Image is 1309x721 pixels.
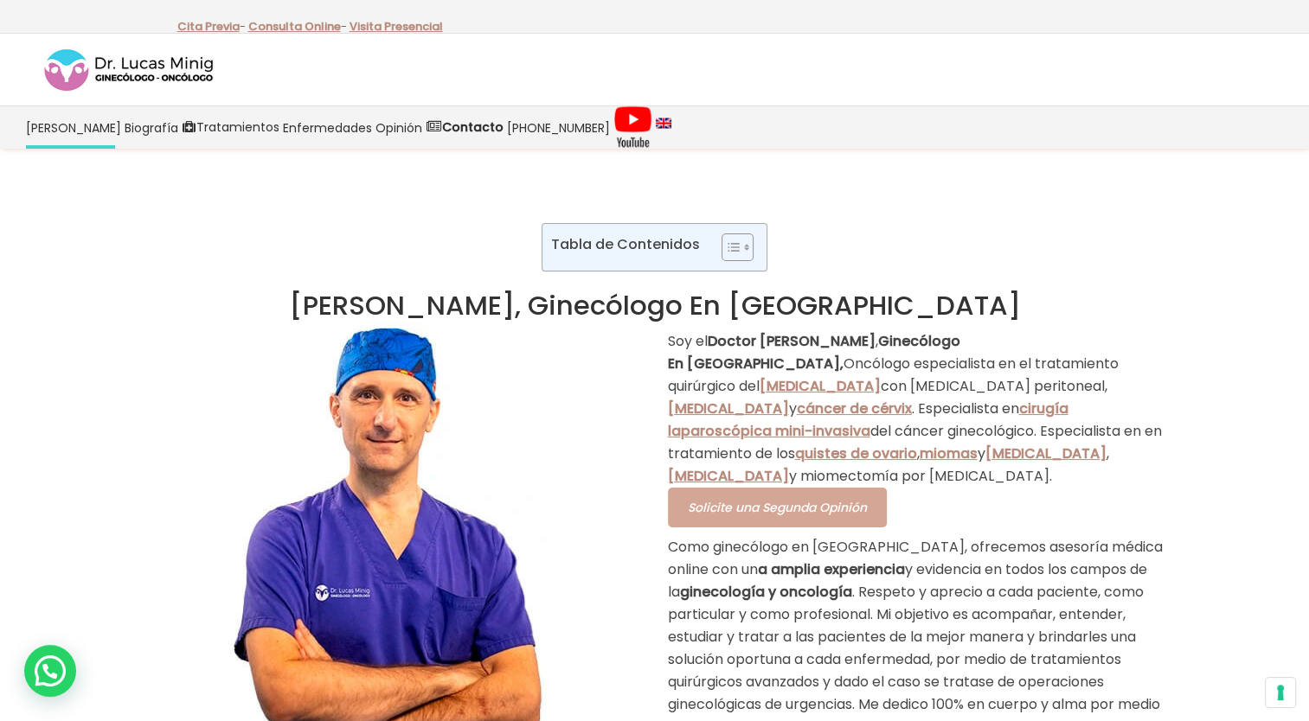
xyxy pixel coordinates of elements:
strong: Contacto [442,118,504,136]
span: [PERSON_NAME] [26,118,121,137]
p: Soy el , Oncólogo especialista en el tratamiento quirúrgico del con [MEDICAL_DATA] peritoneal, y ... [668,330,1174,488]
a: Solicite una Segunda Opinión [668,488,887,527]
p: - [177,16,246,38]
p: Tabla de Contenidos [551,234,700,254]
a: Tratamientos [180,106,281,149]
a: Visita Presencial [350,18,443,35]
a: [MEDICAL_DATA] [760,376,881,396]
strong: a amplia experiencia [758,559,905,579]
h1: [PERSON_NAME], Ginecólogo En [GEOGRAPHIC_DATA] [136,289,1174,322]
span: [PHONE_NUMBER] [507,118,610,137]
a: Biografía [123,106,180,149]
a: Opinión [374,106,424,149]
a: Contacto [424,106,505,149]
a: Videos Youtube Ginecología [612,106,654,149]
a: [PHONE_NUMBER] [505,106,612,149]
img: Videos Youtube Ginecología [613,105,652,149]
a: [MEDICAL_DATA] [668,399,789,418]
span: Solicite una Segunda Opinión [688,499,867,516]
span: Biografía [125,118,178,137]
a: Toggle Table of Content [709,233,749,262]
a: language english [654,106,673,149]
a: [MEDICAL_DATA] [668,466,789,486]
div: WhatsApp contact [24,645,76,697]
img: language english [656,118,671,128]
a: Consulta Online [248,18,341,35]
strong: ginecología y oncología [680,582,852,602]
p: - [248,16,347,38]
a: [MEDICAL_DATA] [985,443,1107,463]
span: Tratamientos [196,118,279,137]
span: Opinión [375,118,422,137]
a: [PERSON_NAME] [24,106,123,149]
span: Enfermedades [283,118,372,137]
a: Cita Previa [177,18,240,35]
a: quistes de ovario [795,443,917,463]
button: Sus preferencias de consentimiento para tecnologías de seguimiento [1266,678,1295,707]
a: Enfermedades [281,106,374,149]
a: miomas [920,443,978,463]
strong: Doctor [PERSON_NAME] [708,331,876,351]
a: cáncer de cérvix [797,399,912,418]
